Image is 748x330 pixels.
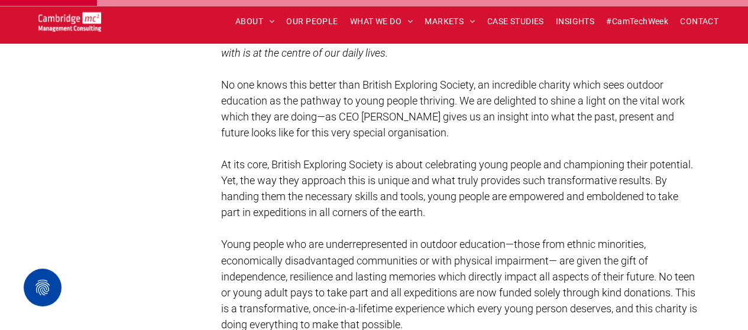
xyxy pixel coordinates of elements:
span: Young people who are underrepresented in outdoor education—those from ethnic minorities, economic... [221,238,697,330]
a: OUR PEOPLE [280,12,344,31]
a: CONTACT [674,12,724,31]
a: #CamTechWeek [600,12,674,31]
a: Your Business Transformed | Cambridge Management Consulting [38,14,101,26]
a: MARKETS [419,12,481,31]
span: At its core, British Exploring Society is about celebrating young people and championing their po... [221,158,693,218]
img: Cambridge MC Logo [38,12,101,31]
span: No one knows this better than British Exploring Society, an incredible charity which sees outdoor... [221,79,685,139]
a: INSIGHTS [550,12,600,31]
a: WHAT WE DO [344,12,419,31]
a: CASE STUDIES [481,12,550,31]
a: ABOUT [229,12,281,31]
